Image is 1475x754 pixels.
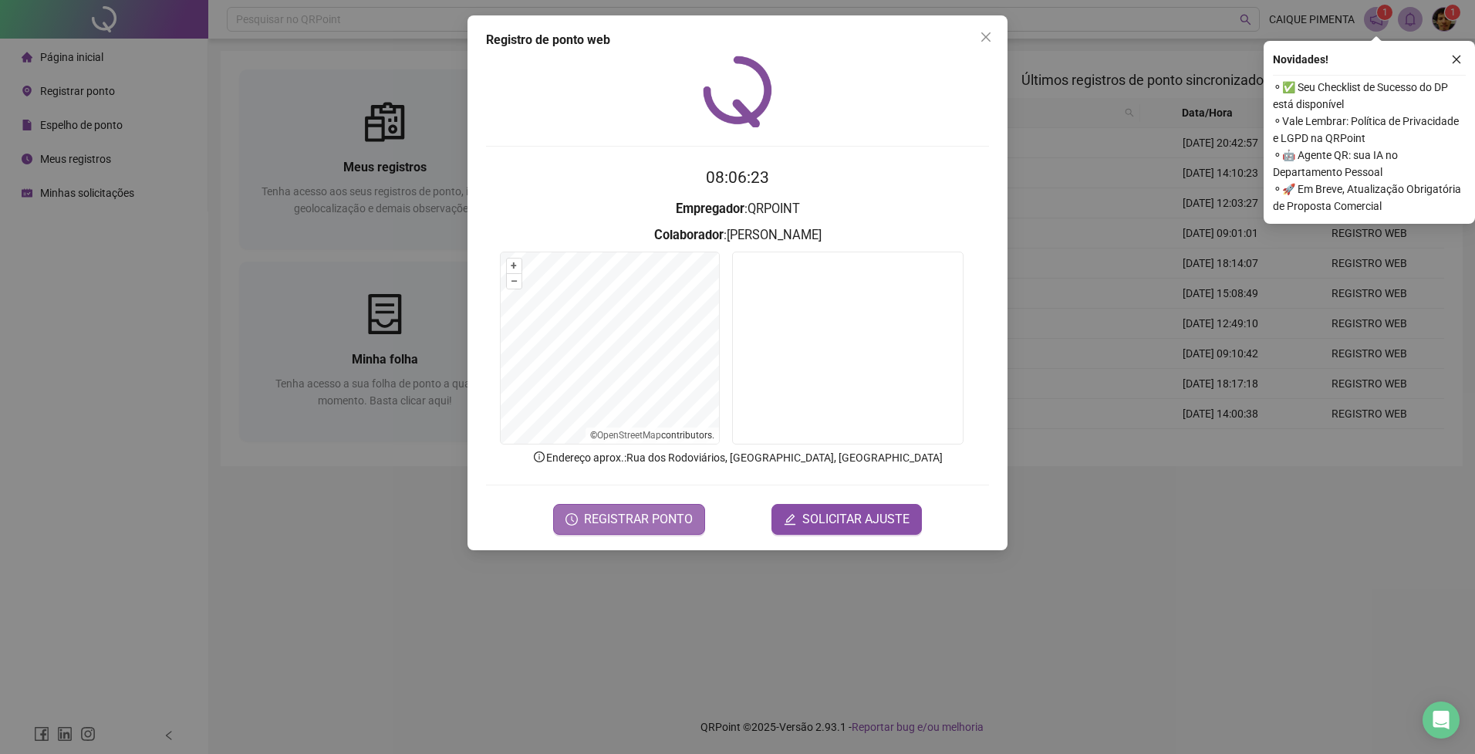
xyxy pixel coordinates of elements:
a: OpenStreetMap [597,430,661,441]
strong: Colaborador [654,228,724,242]
button: + [507,259,521,273]
span: close [980,31,992,43]
span: Novidades ! [1273,51,1328,68]
span: close [1451,54,1462,65]
button: – [507,274,521,289]
h3: : [PERSON_NAME] [486,225,989,245]
img: QRPoint [703,56,772,127]
button: REGISTRAR PONTO [553,504,705,535]
div: Registro de ponto web [486,31,989,49]
div: Open Intercom Messenger [1423,702,1460,739]
p: Endereço aprox. : Rua dos Rodoviários, [GEOGRAPHIC_DATA], [GEOGRAPHIC_DATA] [486,449,989,466]
span: clock-circle [565,513,578,526]
strong: Empregador [676,201,744,216]
span: ⚬ 🤖 Agente QR: sua IA no Departamento Pessoal [1273,147,1466,181]
h3: : QRPOINT [486,199,989,219]
span: ⚬ 🚀 Em Breve, Atualização Obrigatória de Proposta Comercial [1273,181,1466,215]
button: editSOLICITAR AJUSTE [771,504,922,535]
span: info-circle [532,450,546,464]
span: REGISTRAR PONTO [584,510,693,529]
span: SOLICITAR AJUSTE [802,510,910,529]
span: ⚬ ✅ Seu Checklist de Sucesso do DP está disponível [1273,79,1466,113]
span: ⚬ Vale Lembrar: Política de Privacidade e LGPD na QRPoint [1273,113,1466,147]
span: edit [784,513,796,526]
li: © contributors. [590,430,714,441]
time: 08:06:23 [706,168,769,187]
button: Close [974,25,998,49]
